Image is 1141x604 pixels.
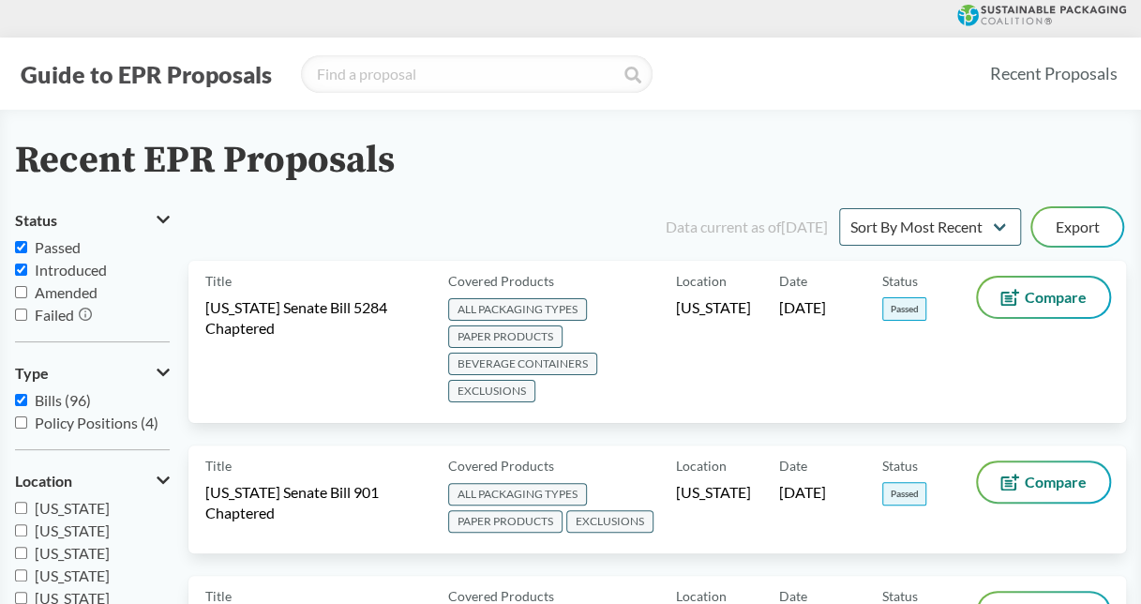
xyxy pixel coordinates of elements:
input: [US_STATE] [15,524,27,536]
span: BEVERAGE CONTAINERS [448,353,597,375]
input: Passed [15,241,27,253]
span: Introduced [35,261,107,279]
span: [US_STATE] [676,482,751,503]
span: [US_STATE] [35,521,110,539]
span: [US_STATE] [35,566,110,584]
span: Status [15,212,57,229]
span: [DATE] [779,482,826,503]
input: Introduced [15,264,27,276]
span: Status [882,456,918,476]
input: [US_STATE] [15,547,27,559]
span: Passed [882,482,926,506]
span: Type [15,365,49,382]
span: ALL PACKAGING TYPES [448,298,587,321]
input: Bills (96) [15,394,27,406]
span: Policy Positions (4) [35,414,158,431]
h2: Recent EPR Proposals [15,140,395,182]
span: EXCLUSIONS [566,510,653,533]
a: Recent Proposals [982,53,1126,95]
input: [US_STATE] [15,592,27,604]
div: Data current as of [DATE] [666,216,828,238]
span: Covered Products [448,271,554,291]
span: Passed [882,297,926,321]
span: [US_STATE] [676,297,751,318]
input: [US_STATE] [15,569,27,581]
span: [US_STATE] Senate Bill 901 Chaptered [205,482,426,523]
span: Location [15,473,72,490]
input: Amended [15,286,27,298]
span: Covered Products [448,456,554,476]
span: Date [779,456,807,476]
span: [US_STATE] Senate Bill 5284 Chaptered [205,297,426,339]
span: [US_STATE] [35,499,110,517]
span: [US_STATE] [35,544,110,562]
span: Bills (96) [35,391,91,409]
span: Location [676,456,727,476]
button: Location [15,465,170,497]
span: Status [882,271,918,291]
span: Compare [1025,290,1087,305]
input: Find a proposal [301,55,653,93]
span: Failed [35,306,74,324]
span: EXCLUSIONS [448,380,535,402]
button: Export [1032,208,1122,246]
button: Status [15,204,170,236]
span: Compare [1025,475,1087,490]
span: Title [205,271,232,291]
button: Compare [978,462,1109,502]
span: Title [205,456,232,476]
span: Date [779,271,807,291]
button: Guide to EPR Proposals [15,59,278,89]
span: PAPER PRODUCTS [448,325,563,348]
input: Failed [15,309,27,321]
span: PAPER PRODUCTS [448,510,563,533]
span: Location [676,271,727,291]
span: ALL PACKAGING TYPES [448,483,587,506]
input: Policy Positions (4) [15,416,27,429]
button: Compare [978,278,1109,317]
span: Amended [35,283,98,301]
button: Type [15,357,170,389]
span: [DATE] [779,297,826,318]
span: Passed [35,238,81,256]
input: [US_STATE] [15,502,27,514]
